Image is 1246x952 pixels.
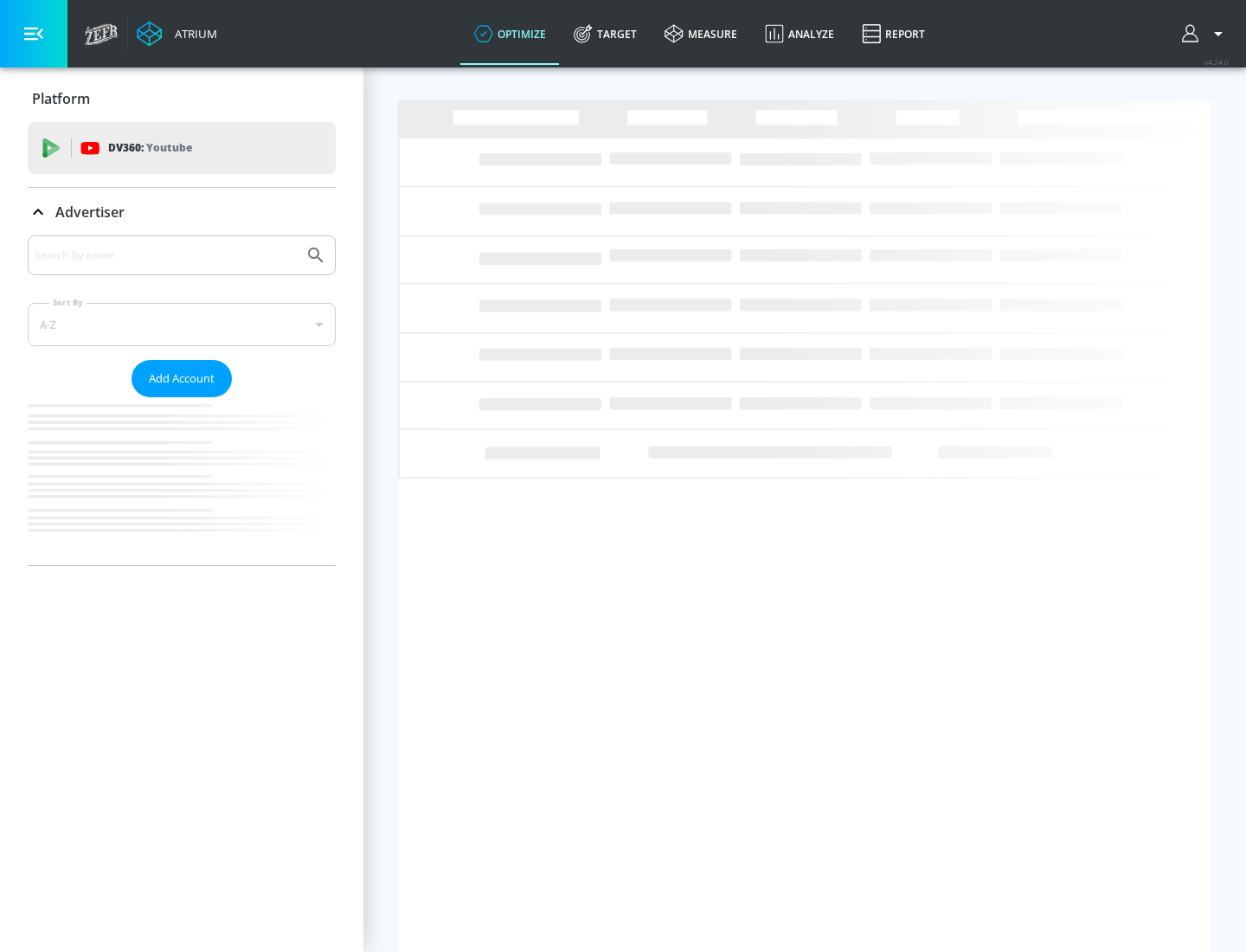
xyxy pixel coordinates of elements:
[49,297,87,308] label: Sort By
[28,397,336,565] nav: list of Advertiser
[28,303,336,346] div: A-Z
[168,26,217,42] div: Atrium
[132,360,232,397] button: Add Account
[108,138,192,158] p: DV360:
[28,122,336,174] div: DV360: Youtube
[460,3,560,65] a: optimize
[149,369,215,389] span: Add Account
[28,235,336,565] div: Advertiser
[28,188,336,236] div: Advertiser
[651,3,751,65] a: measure
[32,89,90,108] p: Platform
[146,138,192,157] p: Youtube
[55,203,125,222] p: Advertiser
[35,244,297,267] input: Search by name
[28,74,336,123] div: Platform
[560,3,651,65] a: Target
[137,21,217,47] a: Atrium
[848,3,939,65] a: Report
[751,3,848,65] a: Analyze
[1204,57,1229,67] span: v 4.24.0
